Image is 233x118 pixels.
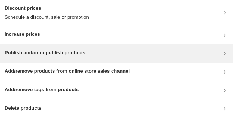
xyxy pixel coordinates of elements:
[5,14,89,21] p: Schedule a discount, sale or promotion
[5,5,89,12] h3: Discount prices
[5,31,40,38] h3: Increase prices
[5,49,85,57] h3: Publish and/or unpublish products
[5,86,79,93] h3: Add/remove tags from products
[5,104,41,112] h3: Delete products
[5,67,130,75] h3: Add/remove products from online store sales channel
